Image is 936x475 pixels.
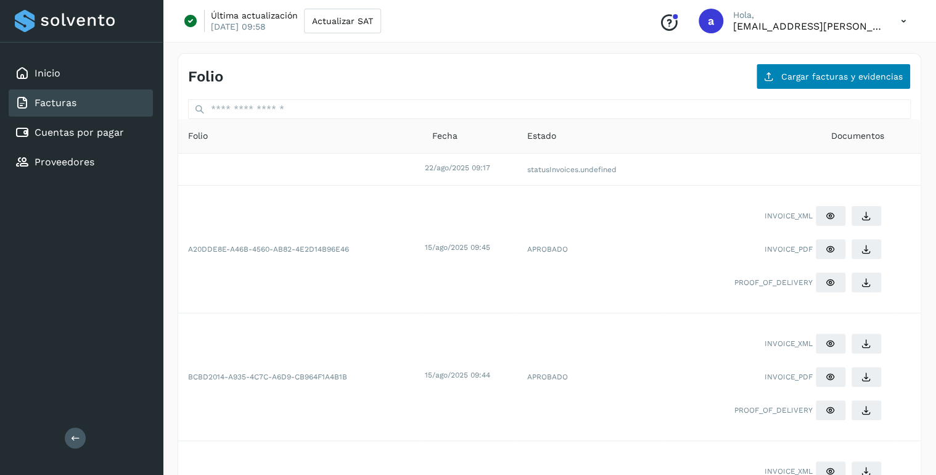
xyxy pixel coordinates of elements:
p: Hola, [733,10,881,20]
span: Cargar facturas y evidencias [781,72,903,81]
div: Proveedores [9,149,153,176]
a: Inicio [35,67,60,79]
button: Actualizar SAT [304,9,381,33]
div: Facturas [9,89,153,117]
a: Cuentas por pagar [35,126,124,138]
td: BCBD2014-A935-4C7C-A6D9-CB964F1A4B1B [178,313,422,441]
div: 22/ago/2025 09:17 [425,162,515,173]
div: Inicio [9,60,153,87]
span: INVOICE_XML [765,210,813,221]
td: APROBADO [517,313,665,441]
span: PROOF_OF_DELIVERY [734,405,813,416]
h4: Folio [188,68,223,86]
span: INVOICE_PDF [765,244,813,255]
a: Proveedores [35,156,94,168]
span: Documentos [831,130,884,142]
p: antonio.villagomez@emqro.com.mx [733,20,881,32]
td: statusInvoices.undefined [517,154,665,186]
td: APROBADO [517,186,665,313]
div: Cuentas por pagar [9,119,153,146]
span: INVOICE_XML [765,338,813,349]
span: PROOF_OF_DELIVERY [734,277,813,288]
div: 15/ago/2025 09:45 [425,242,515,253]
a: Facturas [35,97,76,109]
span: Fecha [432,130,458,142]
div: 15/ago/2025 09:44 [425,370,515,381]
span: INVOICE_PDF [765,371,813,382]
p: Última actualización [211,10,298,21]
p: [DATE] 09:58 [211,21,266,32]
span: Actualizar SAT [312,17,373,25]
td: A20DDE8E-A46B-4560-AB82-4E2D14B96E46 [178,186,422,313]
span: Folio [188,130,208,142]
span: Estado [527,130,556,142]
button: Cargar facturas y evidencias [756,64,911,89]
